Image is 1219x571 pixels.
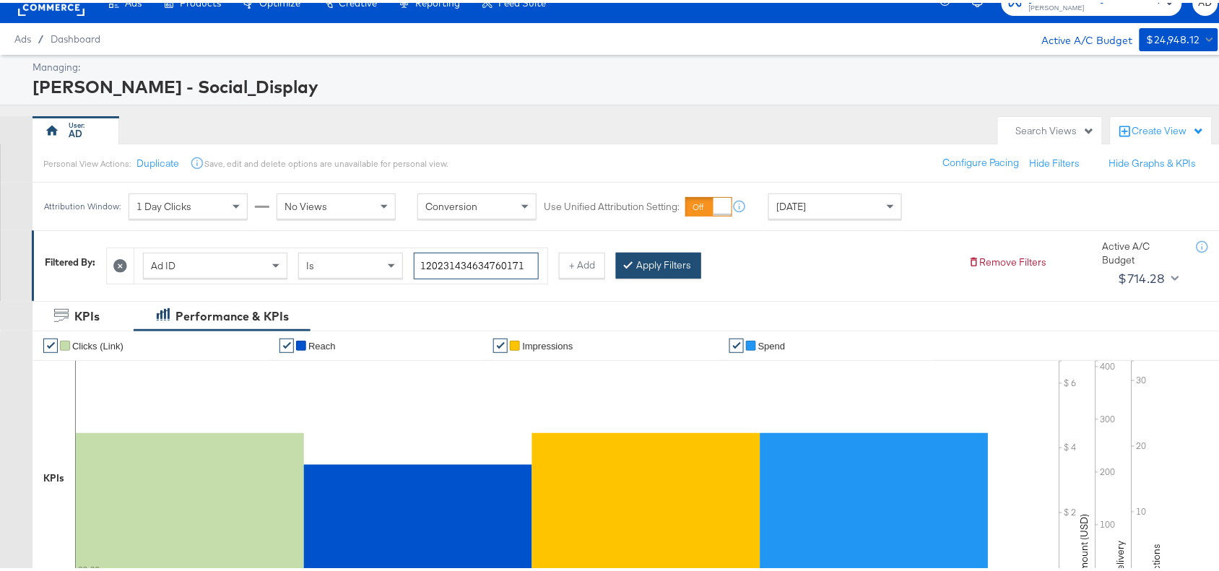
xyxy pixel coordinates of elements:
[285,197,327,210] span: No Views
[559,250,605,276] button: + Add
[522,338,573,349] span: Impressions
[1103,237,1182,263] div: Active A/C Budget
[306,256,314,269] span: Is
[1147,28,1200,46] div: $24,948.12
[1016,121,1095,135] div: Search Views
[31,30,51,42] span: /
[51,30,100,42] a: Dashboard
[32,58,1215,71] div: Managing:
[175,305,289,322] div: Performance & KPIs
[43,468,64,482] div: KPIs
[308,338,336,349] span: Reach
[45,253,95,266] div: Filtered By:
[43,155,131,167] div: Personal View Actions:
[616,250,701,276] button: Apply Filters
[279,336,294,350] a: ✔
[136,154,179,167] button: Duplicate
[14,30,31,42] span: Ads
[544,197,680,211] label: Use Unified Attribution Setting:
[72,338,123,349] span: Clicks (Link)
[43,199,121,209] div: Attribution Window:
[74,305,100,322] div: KPIs
[1140,25,1218,48] button: $24,948.12
[151,256,175,269] span: Ad ID
[1026,25,1132,47] div: Active A/C Budget
[776,197,806,210] span: [DATE]
[1030,154,1080,167] button: Hide Filters
[425,197,477,210] span: Conversion
[1109,154,1197,167] button: Hide Graphs & KPIs
[32,71,1215,96] div: [PERSON_NAME] - Social_Display
[69,124,82,138] div: AD
[1119,265,1166,287] div: $714.28
[968,253,1047,266] button: Remove Filters
[1132,121,1205,136] div: Create View
[493,336,508,350] a: ✔
[729,336,744,350] a: ✔
[136,197,191,210] span: 1 Day Clicks
[414,250,539,276] input: Enter a search term
[758,338,786,349] span: Spend
[933,147,1030,173] button: Configure Pacing
[43,336,58,350] a: ✔
[204,155,448,167] div: Save, edit and delete options are unavailable for personal view.
[1113,264,1182,287] button: $714.28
